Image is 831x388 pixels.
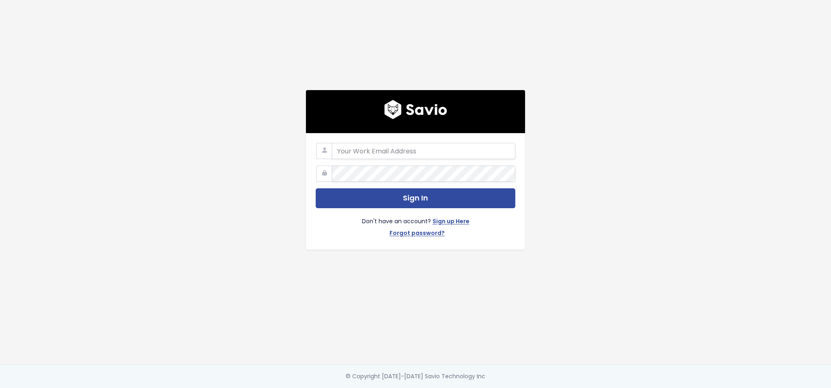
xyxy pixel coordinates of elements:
[346,371,485,382] div: © Copyright [DATE]-[DATE] Savio Technology Inc
[332,143,515,159] input: Your Work Email Address
[390,228,445,240] a: Forgot password?
[316,208,515,240] div: Don't have an account?
[316,188,515,208] button: Sign In
[384,100,447,119] img: logo600x187.a314fd40982d.png
[433,216,469,228] a: Sign up Here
